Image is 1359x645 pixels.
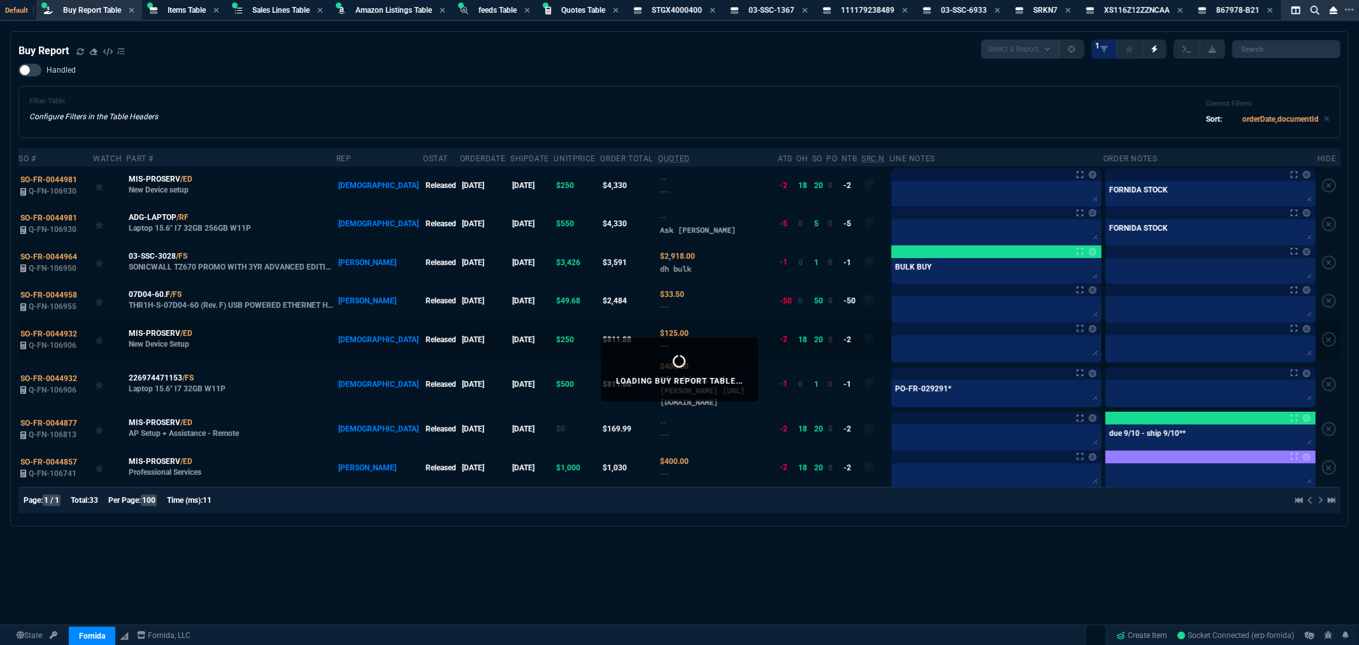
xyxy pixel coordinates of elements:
[108,496,141,505] span: Per Page:
[1095,41,1100,51] span: 1
[29,386,76,395] span: Q-FN-106906
[129,467,201,477] p: Professional Services
[317,6,323,16] nx-icon: Close Tab
[336,359,423,410] td: [DEMOGRAPHIC_DATA]
[600,154,653,164] div: Order Total
[423,154,448,164] div: oStat
[252,6,310,15] span: Sales Lines Table
[600,166,658,205] td: $4,330
[600,410,658,448] td: $169.99
[129,456,180,467] span: MIS-PROSERV
[652,6,702,15] span: STGX4000400
[554,410,600,448] td: $0
[43,495,61,506] span: 1 / 1
[812,205,826,243] td: 5
[129,384,226,394] p: Laptop 15.6" I7 32GB W11P
[658,154,690,163] abbr: Quoted Cost and Sourcing Notes
[660,175,666,184] span: Quoted Cost
[423,359,460,410] td: Released
[842,359,861,410] td: -1
[29,469,76,478] span: Q-FN-106741
[126,320,336,358] td: New Device Setup
[1305,3,1325,18] nx-icon: Search
[842,243,861,282] td: -1
[29,302,76,311] span: Q-FN-106955
[812,410,826,448] td: 20
[95,420,124,438] div: Add to Watchlist
[95,292,124,310] div: Add to Watchlist
[423,282,460,320] td: Released
[176,212,189,223] a: /RF
[600,243,658,282] td: $3,591
[29,187,76,196] span: Q-FN-106930
[46,630,61,641] a: API TOKEN
[995,6,1000,16] nx-icon: Close Tab
[1216,6,1260,15] span: 867978-B21
[423,205,460,243] td: Released
[828,258,833,267] span: 0
[1177,6,1183,16] nx-icon: Close Tab
[524,6,530,16] nx-icon: Close Tab
[812,359,826,410] td: 1
[842,448,861,486] td: -2
[660,302,669,312] span: --
[182,372,194,384] a: /FS
[796,154,808,164] div: OH
[554,282,600,320] td: $49.68
[20,374,77,383] span: SO-FR-0044932
[554,166,600,205] td: $250
[749,6,795,15] span: 03-SSC-1367
[510,166,554,205] td: [DATE]
[1178,631,1295,640] span: Socket Connected (erp-fornida)
[828,335,833,344] span: 0
[168,6,206,15] span: Items Table
[180,328,192,339] a: /ED
[1033,6,1058,15] span: SRKN7
[613,6,619,16] nx-icon: Close Tab
[336,243,423,282] td: [PERSON_NAME]
[167,496,203,505] span: Time (ms):
[460,205,510,243] td: [DATE]
[336,282,423,320] td: [PERSON_NAME]
[812,154,823,164] div: SO
[129,6,134,16] nx-icon: Close Tab
[510,243,554,282] td: [DATE]
[798,463,807,472] span: 18
[600,282,658,320] td: $2,484
[510,205,554,243] td: [DATE]
[126,205,336,243] td: Laptop 15.6" I7 32GB 256GB W11P
[460,154,505,164] div: OrderDate
[129,250,176,262] span: 03-SSC-3028
[780,180,787,192] div: -2
[798,424,807,433] span: 18
[71,496,89,505] span: Total:
[510,448,554,486] td: [DATE]
[47,65,76,75] span: Handled
[1267,6,1273,16] nx-icon: Close Tab
[336,154,352,164] div: Rep
[1065,6,1071,16] nx-icon: Close Tab
[129,300,334,310] p: THR1H-S-07D04-60 (Rev. F) USB POWERED ETHERNET HUB
[29,97,158,106] h6: Filter Table
[510,282,554,320] td: [DATE]
[780,295,792,307] div: -50
[798,181,807,190] span: 18
[126,243,336,282] td: SONICWALL TZ670 PROMO WITH 3YR ADVANCED EDITION (INCLUDES 1YR CSE)
[20,214,77,222] span: SO-FR-0044981
[336,205,423,243] td: [DEMOGRAPHIC_DATA]
[660,290,684,299] span: Quoted Cost
[561,6,605,15] span: Quotes Table
[812,243,826,282] td: 1
[828,380,833,389] span: 0
[180,456,192,467] a: /ED
[89,496,98,505] span: 33
[18,43,69,59] h4: Buy Report
[554,448,600,486] td: $1,000
[63,6,121,15] span: Buy Report Table
[780,218,787,230] div: -5
[478,6,517,15] span: feeds Table
[126,359,336,410] td: Laptop 15.6" I7 32GB W11P
[826,154,837,164] div: PO
[1286,3,1305,18] nx-icon: Split Panels
[660,264,691,273] span: dh bulk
